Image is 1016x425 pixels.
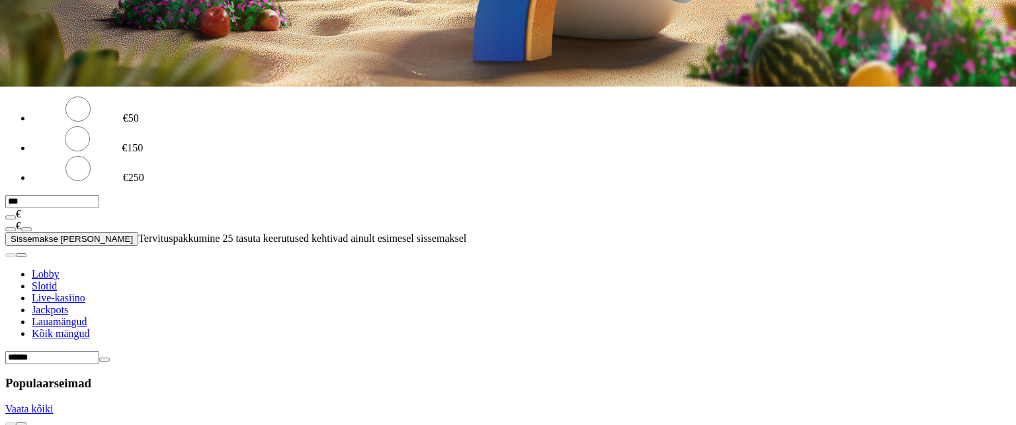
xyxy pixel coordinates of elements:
button: Sissemakse [PERSON_NAME] [5,232,138,246]
span: Tervituspakkumine 25 tasuta keerutused kehtivad ainult esimesel sissemaksel [138,233,466,244]
span: € [16,208,21,219]
button: clear entry [99,358,110,362]
h3: Populaarseimad [5,376,1011,391]
label: €150 [122,142,143,153]
button: eye icon [5,215,16,219]
a: Jackpots [32,304,68,315]
a: Live-kasiino [32,292,85,303]
a: Vaata kõiki [5,403,53,414]
a: Slotid [32,280,57,291]
a: Kõik mängud [32,328,90,339]
span: € [16,220,21,231]
a: Lobby [32,268,60,280]
button: minus icon [5,227,16,231]
button: next slide [16,253,26,257]
nav: Lobby [5,246,1011,340]
input: Search [5,351,99,364]
button: prev slide [5,253,16,257]
label: €50 [123,112,139,124]
label: €250 [123,172,144,183]
a: Lauamängud [32,316,87,327]
span: Sissemakse [PERSON_NAME] [11,234,133,244]
header: Lobby [5,246,1011,364]
button: plus icon [21,227,32,231]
